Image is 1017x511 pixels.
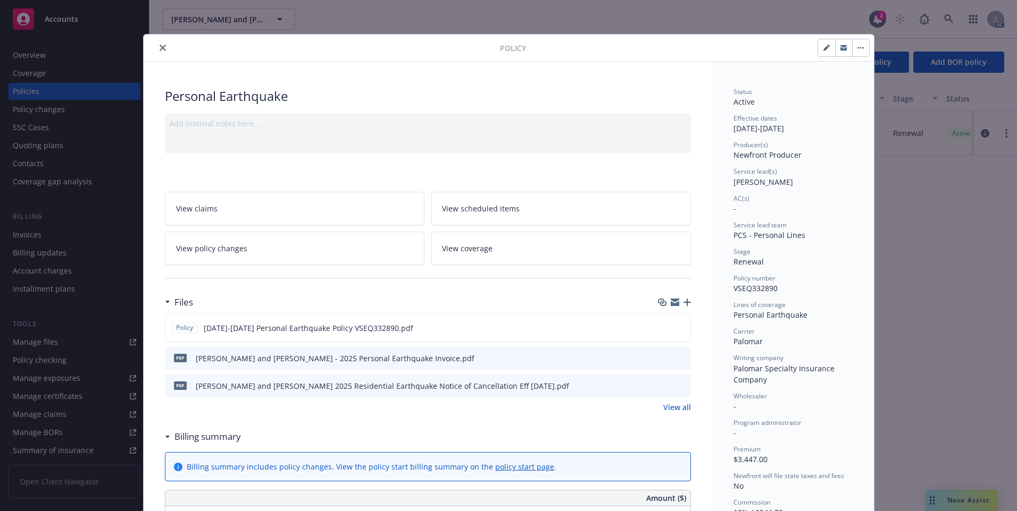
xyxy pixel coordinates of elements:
button: close [156,41,169,54]
span: Renewal [733,257,764,267]
div: Billing summary [165,430,241,444]
span: Policy [174,323,195,333]
span: View policy changes [176,243,247,254]
span: [PERSON_NAME] [733,177,793,187]
button: preview file [677,322,686,334]
span: Amount ($) [646,492,686,504]
a: View scheduled items [431,192,691,225]
a: View all [663,402,691,413]
button: download file [660,380,669,391]
span: pdf [174,354,187,362]
span: Policy [500,42,526,54]
span: Producer(s) [733,140,768,149]
button: download file [660,353,669,364]
span: pdf [174,381,187,389]
span: Status [733,87,752,96]
span: $3,447.00 [733,454,768,464]
span: - [733,428,736,438]
span: [DATE]-[DATE] Personal Earthquake Policy VSEQ332890.pdf [204,322,413,334]
span: - [733,203,736,214]
div: [PERSON_NAME] and [PERSON_NAME] - 2025 Personal Earthquake Invoice.pdf [196,353,474,364]
span: Lines of coverage [733,300,786,309]
span: Carrier [733,327,755,336]
span: No [733,481,744,491]
span: Writing company [733,353,783,362]
span: Active [733,97,755,107]
span: Service lead team [733,220,787,229]
a: policy start page [495,462,554,472]
h3: Files [174,295,193,309]
span: Newfront will file state taxes and fees [733,471,844,480]
div: Billing summary includes policy changes. View the policy start billing summary on the . [187,461,556,472]
span: Policy number [733,274,776,283]
span: - [733,401,736,411]
span: Commission [733,498,770,507]
span: Palomar Specialty Insurance Company [733,363,837,385]
span: View coverage [442,243,493,254]
button: preview file [677,380,687,391]
span: Newfront Producer [733,150,802,160]
a: View claims [165,192,425,225]
button: download file [660,322,668,334]
div: [DATE] - [DATE] [733,114,853,134]
div: Personal Earthquake [165,87,691,105]
span: Premium [733,445,761,454]
button: preview file [677,353,687,364]
span: View claims [176,203,218,214]
span: VSEQ332890 [733,283,778,293]
span: Program administrator [733,418,802,427]
span: Service lead(s) [733,167,777,176]
span: PCS - Personal Lines [733,230,805,240]
a: View coverage [431,232,691,265]
span: Effective dates [733,114,777,123]
span: Stage [733,247,751,256]
h3: Billing summary [174,430,241,444]
span: View scheduled items [442,203,520,214]
span: Wholesaler [733,391,767,401]
span: Palomar [733,336,763,346]
a: View policy changes [165,232,425,265]
div: Personal Earthquake [733,309,853,320]
div: Files [165,295,193,309]
div: Add internal notes here... [169,118,687,129]
span: AC(s) [733,194,749,203]
div: [PERSON_NAME] and [PERSON_NAME] 2025 Residential Earthquake Notice of Cancellation Eff [DATE].pdf [196,380,569,391]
